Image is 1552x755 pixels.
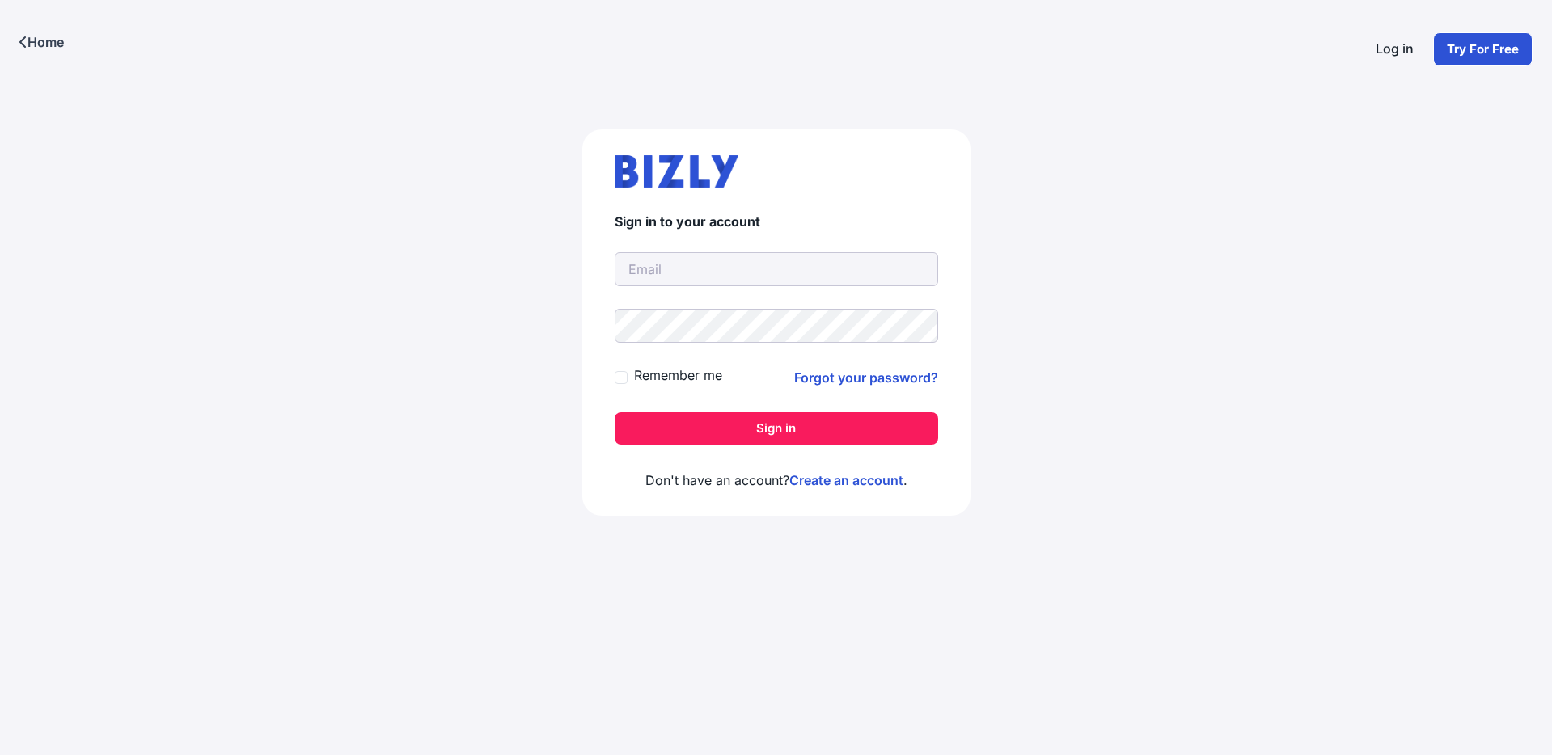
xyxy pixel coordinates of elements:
[794,368,938,387] a: Forgot your password?
[615,252,938,286] input: Email
[615,213,938,230] h4: Sign in to your account
[1433,32,1533,66] a: Try For Free
[615,412,938,445] button: Sign in
[789,472,903,488] a: Create an account
[615,470,938,490] p: Don't have an account? .
[615,155,739,188] img: bizly_logo.svg
[1363,32,1427,66] a: Log in
[634,365,722,385] label: Remember me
